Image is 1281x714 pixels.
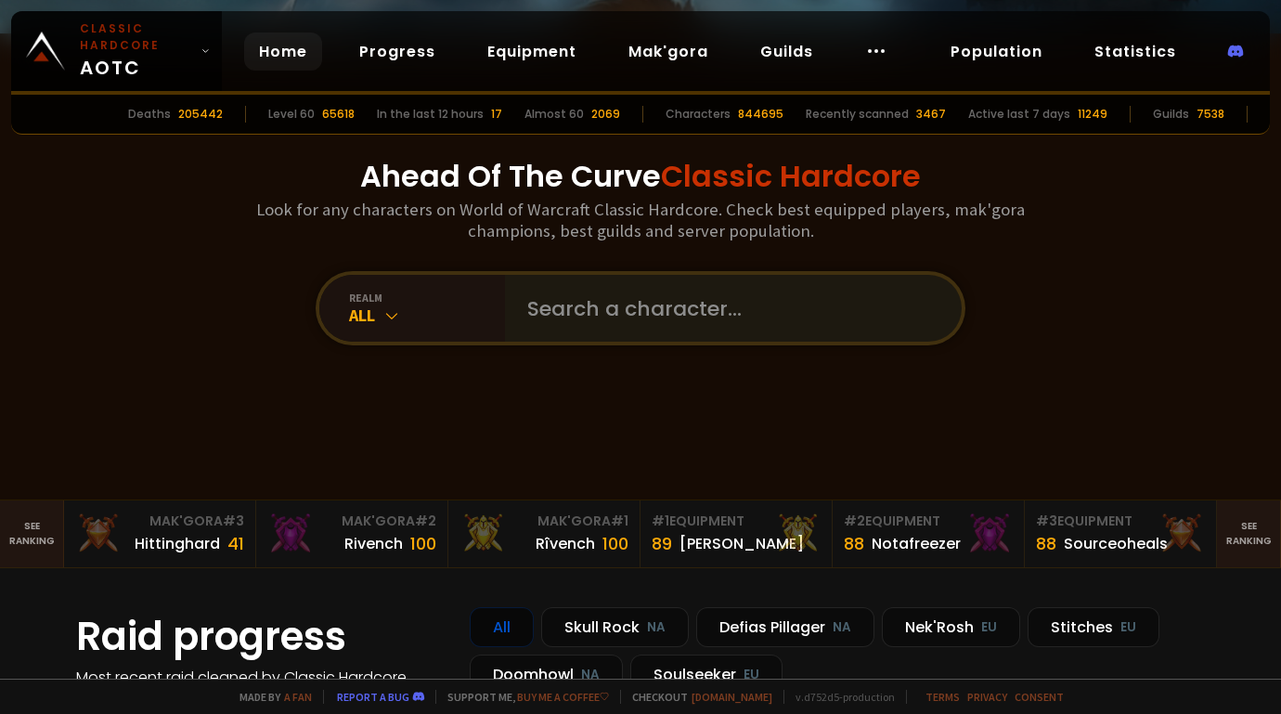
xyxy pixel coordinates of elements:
[249,199,1032,241] h3: Look for any characters on World of Warcraft Classic Hardcore. Check best equipped players, mak'g...
[1028,607,1159,647] div: Stitches
[647,618,666,637] small: NA
[517,690,609,704] a: Buy me a coffee
[244,32,322,71] a: Home
[267,512,436,531] div: Mak'Gora
[344,32,450,71] a: Progress
[872,532,961,555] div: Notafreezer
[536,532,595,555] div: Rîvench
[11,11,222,91] a: Classic HardcoreAOTC
[581,666,600,684] small: NA
[967,690,1007,704] a: Privacy
[783,690,895,704] span: v. d752d5 - production
[925,690,960,704] a: Terms
[360,154,921,199] h1: Ahead Of The Curve
[652,512,669,530] span: # 1
[448,500,640,567] a: Mak'Gora#1Rîvench100
[630,655,783,695] div: Soulseeker
[472,32,591,71] a: Equipment
[1120,618,1136,637] small: EU
[916,106,946,123] div: 3467
[652,531,672,556] div: 89
[611,512,628,530] span: # 1
[844,512,865,530] span: # 2
[223,512,244,530] span: # 3
[620,690,772,704] span: Checkout
[415,512,436,530] span: # 2
[349,305,505,326] div: All
[614,32,723,71] a: Mak'gora
[459,512,628,531] div: Mak'Gora
[256,500,448,567] a: Mak'Gora#2Rivench100
[80,20,193,82] span: AOTC
[268,106,315,123] div: Level 60
[679,532,804,555] div: [PERSON_NAME]
[76,666,447,712] h4: Most recent raid cleaned by Classic Hardcore guilds
[75,512,244,531] div: Mak'Gora
[322,106,355,123] div: 65618
[745,32,828,71] a: Guilds
[410,531,436,556] div: 100
[470,607,534,647] div: All
[337,690,409,704] a: Report a bug
[1064,532,1168,555] div: Sourceoheals
[936,32,1057,71] a: Population
[524,106,584,123] div: Almost 60
[806,106,909,123] div: Recently scanned
[1197,106,1224,123] div: 7538
[470,655,623,695] div: Doomhowl
[1025,500,1217,567] a: #3Equipment88Sourceoheals
[591,106,620,123] div: 2069
[882,607,1020,647] div: Nek'Rosh
[1080,32,1191,71] a: Statistics
[744,666,759,684] small: EU
[178,106,223,123] div: 205442
[1217,500,1281,567] a: Seeranking
[128,106,171,123] div: Deaths
[1153,106,1189,123] div: Guilds
[64,500,256,567] a: Mak'Gora#3Hittinghard41
[435,690,609,704] span: Support me,
[696,607,874,647] div: Defias Pillager
[1036,531,1056,556] div: 88
[516,275,939,342] input: Search a character...
[76,607,447,666] h1: Raid progress
[981,618,997,637] small: EU
[135,532,220,555] div: Hittinghard
[80,20,193,54] small: Classic Hardcore
[228,690,312,704] span: Made by
[968,106,1070,123] div: Active last 7 days
[1036,512,1057,530] span: # 3
[227,531,244,556] div: 41
[661,155,921,197] span: Classic Hardcore
[491,106,502,123] div: 17
[349,291,505,305] div: realm
[640,500,833,567] a: #1Equipment89[PERSON_NAME]
[833,500,1025,567] a: #2Equipment88Notafreezer
[692,690,772,704] a: [DOMAIN_NAME]
[844,531,864,556] div: 88
[652,512,821,531] div: Equipment
[1078,106,1107,123] div: 11249
[738,106,783,123] div: 844695
[666,106,731,123] div: Characters
[833,618,851,637] small: NA
[284,690,312,704] a: a fan
[1015,690,1064,704] a: Consent
[377,106,484,123] div: In the last 12 hours
[844,512,1013,531] div: Equipment
[1036,512,1205,531] div: Equipment
[541,607,689,647] div: Skull Rock
[344,532,403,555] div: Rivench
[602,531,628,556] div: 100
